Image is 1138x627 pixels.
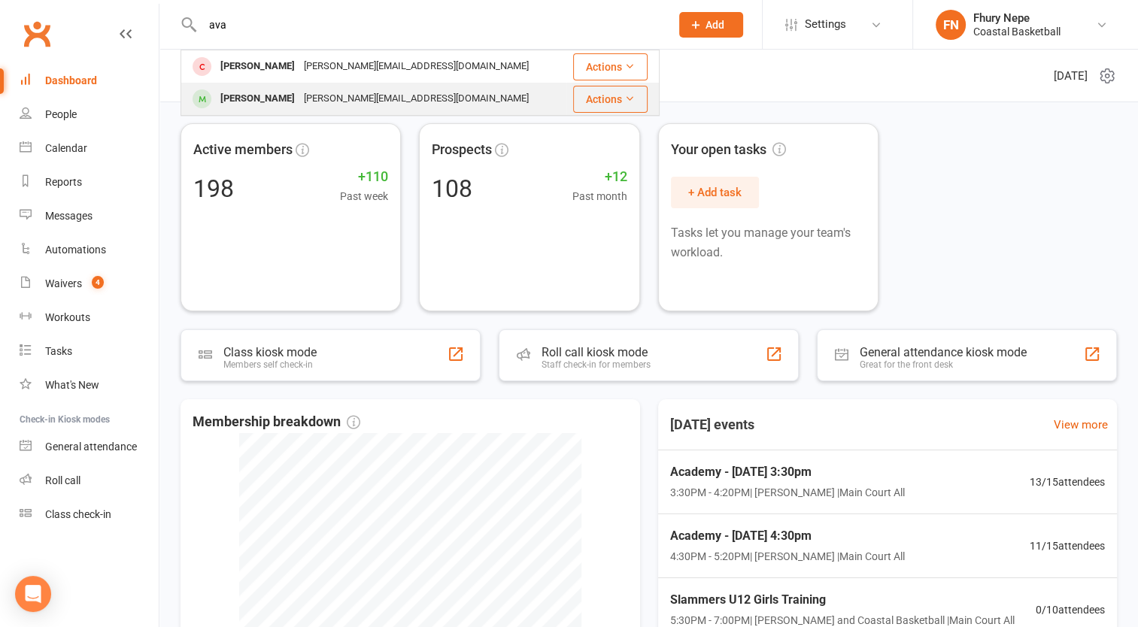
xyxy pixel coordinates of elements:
span: Past week [340,188,388,204]
div: Automations [45,244,106,256]
div: Members self check-in [223,359,317,370]
button: Actions [573,53,648,80]
a: People [20,98,159,132]
p: Tasks let you manage your team's workload. [671,223,866,262]
div: Tasks [45,345,72,357]
input: Search... [198,14,660,35]
div: General attendance [45,441,137,453]
div: [PERSON_NAME] [216,88,299,110]
div: What's New [45,379,99,391]
div: Dashboard [45,74,97,86]
a: What's New [20,368,159,402]
h3: [DATE] events [658,411,766,438]
div: Waivers [45,277,82,289]
span: 4:30PM - 5:20PM | [PERSON_NAME] | Main Court All [670,548,905,565]
div: [PERSON_NAME][EMAIL_ADDRESS][DOMAIN_NAME] [299,88,533,110]
span: Your open tasks [671,139,786,161]
div: 108 [432,177,472,201]
span: Academy - [DATE] 4:30pm [670,526,905,546]
div: Fhury Nepe [973,11,1061,25]
div: 198 [193,177,234,201]
span: Settings [805,8,846,41]
div: Class check-in [45,508,111,520]
div: General attendance kiosk mode [860,345,1027,359]
a: Tasks [20,335,159,368]
span: 0 / 10 attendees [1036,601,1105,618]
button: + Add task [671,177,759,208]
span: 13 / 15 attendees [1030,474,1105,490]
a: Automations [20,233,159,267]
span: Past month [572,188,627,204]
span: Prospects [432,139,492,161]
div: Messages [45,210,93,222]
a: Reports [20,165,159,199]
div: Staff check-in for members [542,359,651,370]
div: Workouts [45,311,90,323]
a: Dashboard [20,64,159,98]
span: Add [706,19,724,31]
span: Academy - [DATE] 3:30pm [670,462,905,482]
a: Messages [20,199,159,233]
a: Workouts [20,301,159,335]
span: 3:30PM - 4:20PM | [PERSON_NAME] | Main Court All [670,484,905,501]
a: Clubworx [18,15,56,53]
button: Add [679,12,743,38]
span: [DATE] [1054,67,1088,85]
span: +110 [340,166,388,188]
span: Membership breakdown [193,411,360,433]
div: Roll call [45,474,80,486]
span: Slammers U12 Girls Training [670,590,1015,610]
a: Calendar [20,132,159,165]
button: Actions [573,86,648,113]
div: FN [936,10,966,40]
div: Roll call kiosk mode [542,345,651,359]
div: Coastal Basketball [973,25,1061,38]
div: People [45,108,77,120]
div: Class kiosk mode [223,345,317,359]
div: [PERSON_NAME][EMAIL_ADDRESS][DOMAIN_NAME] [299,56,533,77]
a: General attendance kiosk mode [20,430,159,464]
span: +12 [572,166,627,188]
span: 11 / 15 attendees [1030,538,1105,554]
a: Roll call [20,464,159,498]
span: 4 [92,276,104,289]
a: View more [1054,416,1108,434]
div: Open Intercom Messenger [15,576,51,612]
a: Class kiosk mode [20,498,159,532]
div: Calendar [45,142,87,154]
a: Waivers 4 [20,267,159,301]
span: Active members [193,139,293,161]
div: [PERSON_NAME] [216,56,299,77]
div: Reports [45,176,82,188]
div: Great for the front desk [860,359,1027,370]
